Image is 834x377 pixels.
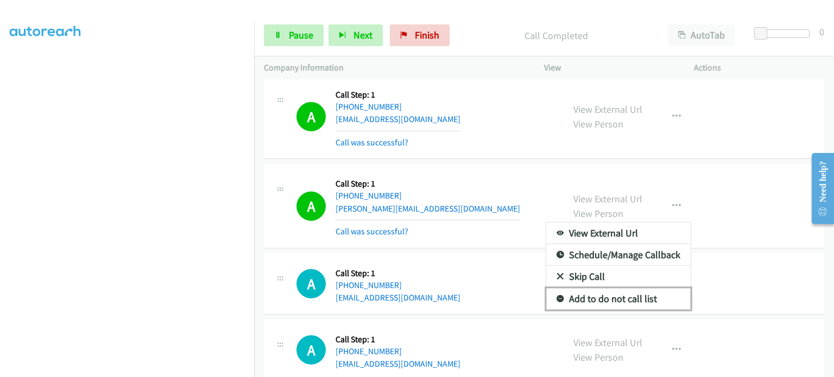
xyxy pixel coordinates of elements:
iframe: Resource Center [803,145,834,232]
h1: A [296,269,326,298]
div: The call is yet to be attempted [296,269,326,298]
a: Skip Call [546,266,691,287]
a: Schedule/Manage Callback [546,244,691,266]
div: The call is yet to be attempted [296,335,326,365]
h1: A [296,335,326,365]
a: View External Url [546,222,691,244]
a: Add to do not call list [546,288,691,310]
